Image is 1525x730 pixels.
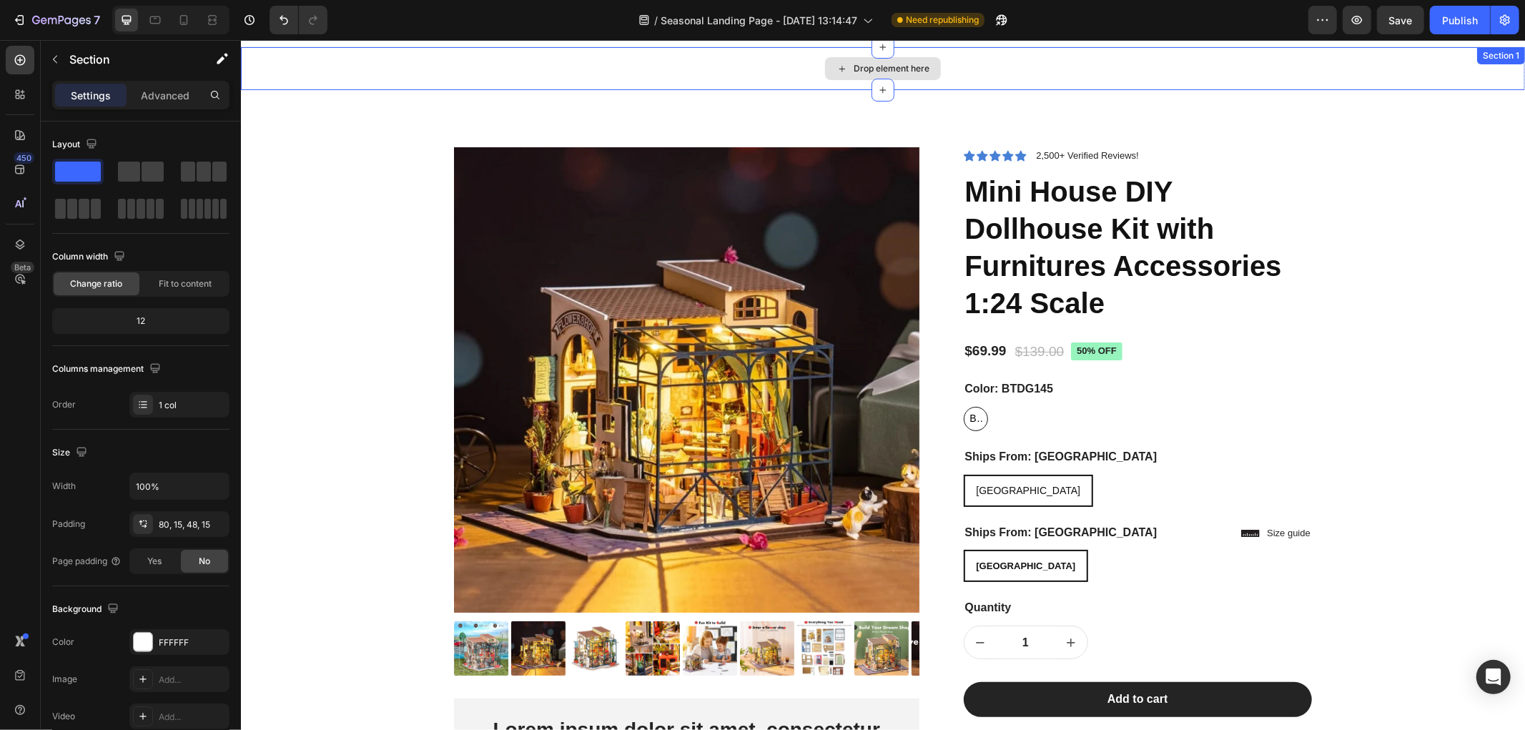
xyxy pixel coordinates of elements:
[736,521,835,531] span: [GEOGRAPHIC_DATA]
[147,555,162,568] span: Yes
[130,473,229,499] input: Auto
[906,14,979,26] span: Need republishing
[94,11,100,29] p: 7
[736,445,840,456] span: [GEOGRAPHIC_DATA]
[52,555,122,568] div: Page padding
[141,88,189,103] p: Advanced
[6,6,107,34] button: 7
[814,586,847,618] button: increment
[830,302,882,320] pre: 50% off
[52,636,74,648] div: Color
[52,710,75,723] div: Video
[661,13,857,28] span: Seasonal Landing Page - [DATE] 13:14:47
[654,13,658,28] span: /
[52,518,85,531] div: Padding
[773,300,825,324] div: $139.00
[52,247,128,267] div: Column width
[1026,486,1070,500] p: Size guide
[756,586,814,618] input: quantity
[159,636,226,649] div: FFFFFF
[52,360,164,379] div: Columns management
[69,51,187,68] p: Section
[199,555,210,568] span: No
[867,652,927,667] div: Add to cart
[1389,14,1413,26] span: Save
[723,132,1072,283] h1: Mini House DIY Dollhouse Kit with Furnitures Accessories 1:24 Scale
[55,311,227,331] div: 12
[11,262,34,273] div: Beta
[270,6,327,34] div: Undo/Redo
[159,674,226,686] div: Add...
[52,398,76,411] div: Order
[159,711,226,724] div: Add...
[1430,6,1490,34] button: Publish
[52,673,77,686] div: Image
[723,340,814,358] legend: Color: BTDG145
[241,40,1525,730] iframe: Design area
[723,559,1072,577] div: Quantity
[239,677,653,703] p: Lorem ipsum dolor sit amet, consectetur
[1476,660,1511,694] div: Open Intercom Messenger
[52,480,76,493] div: Width
[52,600,122,619] div: Background
[726,370,744,388] span: BTDG145
[723,484,918,502] legend: Ships From: [GEOGRAPHIC_DATA]
[159,277,212,290] span: Fit to content
[1377,6,1424,34] button: Save
[723,642,1072,677] button: Add to cart
[71,88,111,103] p: Settings
[159,399,226,412] div: 1 col
[52,135,100,154] div: Layout
[1442,13,1478,28] div: Publish
[14,152,34,164] div: 450
[52,443,90,463] div: Size
[796,109,898,123] p: 2,500+ Verified Reviews!
[159,518,226,531] div: 80, 15, 48, 15
[71,277,123,290] span: Change ratio
[723,301,767,322] div: $69.99
[724,586,756,618] button: decrement
[723,408,918,426] legend: Ships From: [GEOGRAPHIC_DATA]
